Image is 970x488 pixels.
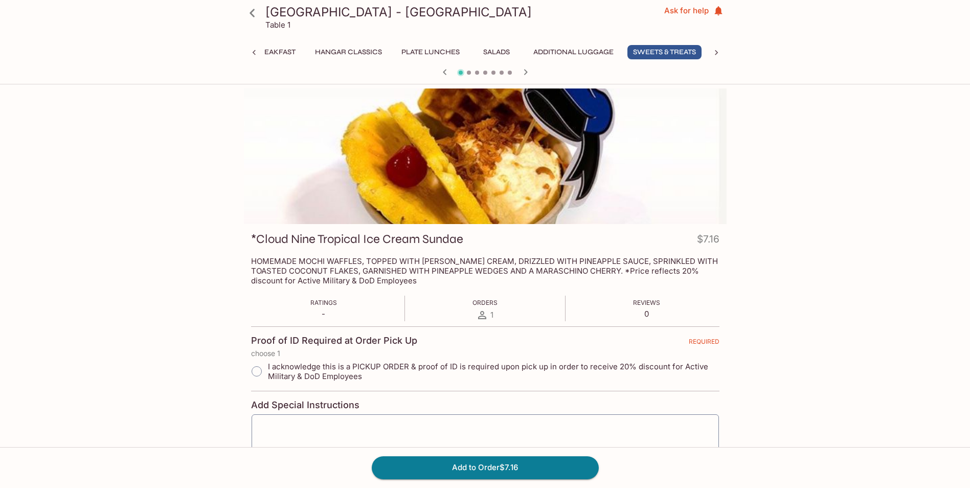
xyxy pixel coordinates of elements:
button: Breakfast [249,45,301,59]
span: I acknowledge this is a PICKUP ORDER & proof of ID is required upon pick up in order to receive 2... [268,362,711,381]
button: Salads [473,45,520,59]
span: REQUIRED [689,338,719,349]
p: Table 1 [265,20,290,30]
button: Sweets & Treats [627,45,702,59]
span: 1 [490,310,493,320]
span: Reviews [633,299,660,306]
h4: $7.16 [697,231,719,251]
button: Add to Order$7.16 [372,456,599,479]
p: HOMEMADE MOCHI WAFFLES, TOPPED WITH [PERSON_NAME] CREAM, DRIZZLED WITH PINEAPPLE SAUCE, SPRINKLED... [251,256,719,285]
p: - [310,309,337,319]
p: 0 [633,309,660,319]
button: Hangar Classics [309,45,388,59]
h4: Add Special Instructions [251,400,719,411]
p: choose 1 [251,349,719,358]
span: Orders [472,299,498,306]
button: Plate Lunches [396,45,465,59]
button: Additional Luggage [528,45,619,59]
span: Ratings [310,299,337,306]
h3: [GEOGRAPHIC_DATA] - [GEOGRAPHIC_DATA] [265,4,664,20]
div: *Cloud Nine Tropical Ice Cream Sundae [244,88,727,224]
h4: Proof of ID Required at Order Pick Up [251,335,417,346]
h3: *Cloud Nine Tropical Ice Cream Sundae [251,231,463,247]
